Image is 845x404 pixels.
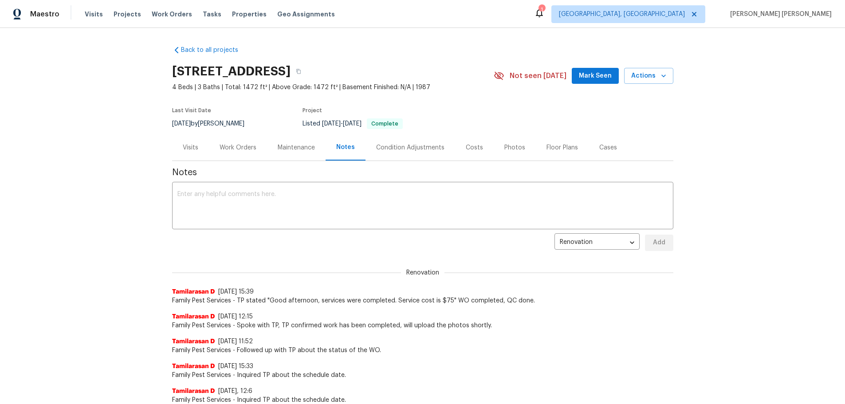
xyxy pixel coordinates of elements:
span: [DATE] [322,121,341,127]
span: 4 Beds | 3 Baths | Total: 1472 ft² | Above Grade: 1472 ft² | Basement Finished: N/A | 1987 [172,83,494,92]
span: Mark Seen [579,71,612,82]
span: [GEOGRAPHIC_DATA], [GEOGRAPHIC_DATA] [559,10,685,19]
span: [DATE] [343,121,362,127]
span: Not seen [DATE] [510,71,566,80]
span: [DATE] 12:15 [218,314,253,320]
span: [DATE] 15:33 [218,363,253,369]
span: [DATE], 12:6 [218,388,252,394]
span: Tamilarasan D [172,387,215,396]
span: Geo Assignments [277,10,335,19]
span: Renovation [401,268,444,277]
span: Tamilarasan D [172,312,215,321]
span: Project [303,108,322,113]
span: Projects [114,10,141,19]
div: 1 [538,5,545,14]
span: Tamilarasan D [172,362,215,371]
div: Cases [599,143,617,152]
button: Actions [624,68,673,84]
a: Back to all projects [172,46,257,55]
div: Maintenance [278,143,315,152]
span: Last Visit Date [172,108,211,113]
span: Visits [85,10,103,19]
span: Actions [631,71,666,82]
span: [DATE] 15:39 [218,289,254,295]
div: Costs [466,143,483,152]
span: Tasks [203,11,221,17]
div: Notes [336,143,355,152]
div: Condition Adjustments [376,143,444,152]
div: Renovation [554,232,640,254]
span: Family Pest Services - Spoke with TP, TP confirmed work has been completed, will upload the photo... [172,321,673,330]
div: Visits [183,143,198,152]
h2: [STREET_ADDRESS] [172,67,291,76]
button: Copy Address [291,63,307,79]
span: Family Pest Services - Followed up with TP about the status of the WO. [172,346,673,355]
div: Work Orders [220,143,256,152]
div: by [PERSON_NAME] [172,118,255,129]
span: Complete [368,121,402,126]
span: - [322,121,362,127]
button: Mark Seen [572,68,619,84]
span: Notes [172,168,673,177]
span: Maestro [30,10,59,19]
span: [PERSON_NAME] [PERSON_NAME] [727,10,832,19]
span: Tamilarasan D [172,337,215,346]
span: Listed [303,121,403,127]
span: Properties [232,10,267,19]
div: Photos [504,143,525,152]
span: Family Pest Services - TP stated "Good afternoon, services were completed. Service cost is $75" W... [172,296,673,305]
span: Tamilarasan D [172,287,215,296]
span: [DATE] [172,121,191,127]
div: Floor Plans [546,143,578,152]
span: [DATE] 11:52 [218,338,253,345]
span: Work Orders [152,10,192,19]
span: Family Pest Services - Inquired TP about the schedule date. [172,371,673,380]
